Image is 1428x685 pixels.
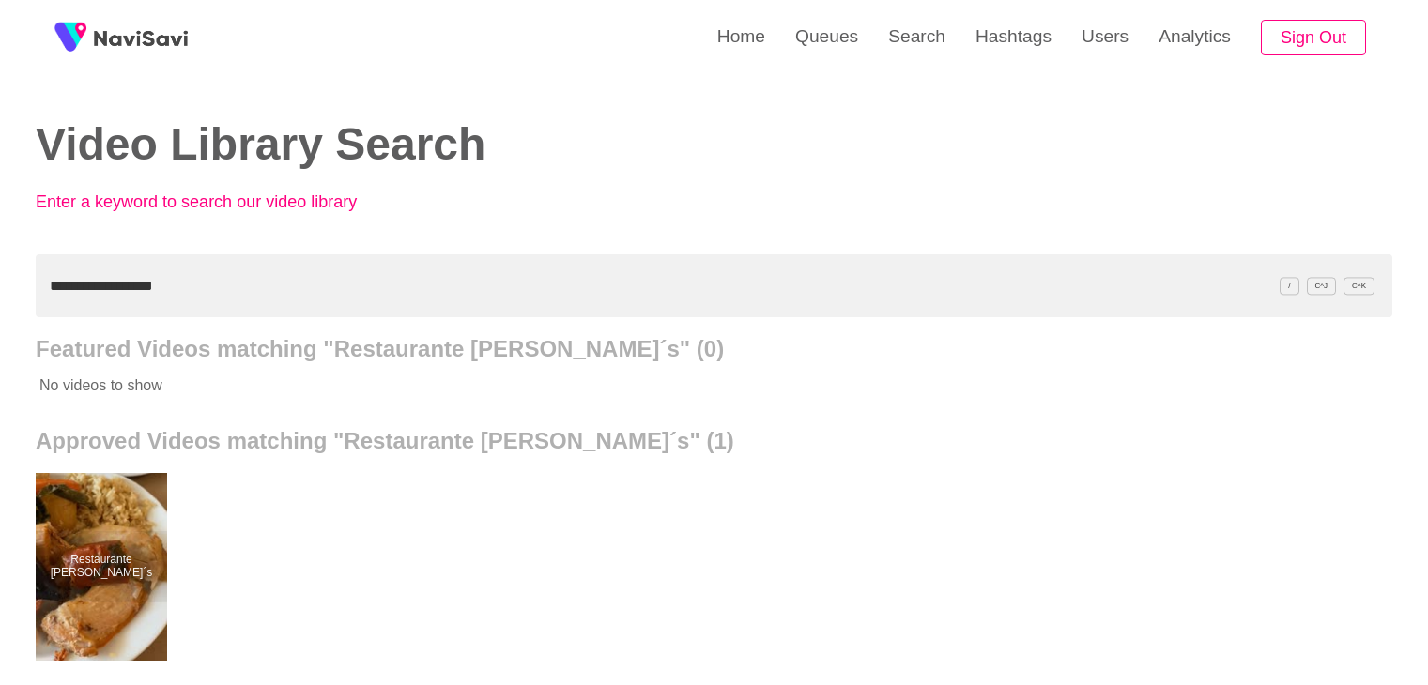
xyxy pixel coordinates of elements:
[36,336,1392,362] h2: Featured Videos matching "Restaurante [PERSON_NAME]´s" (0)
[1280,277,1298,295] span: /
[1261,20,1366,56] button: Sign Out
[36,362,1256,409] p: No videos to show
[36,428,1392,454] h2: Approved Videos matching "Restaurante [PERSON_NAME]´s" (1)
[47,14,94,61] img: fireSpot
[94,28,188,47] img: fireSpot
[1344,277,1374,295] span: C^K
[36,120,685,170] h2: Video Library Search
[1307,277,1337,295] span: C^J
[36,473,172,661] a: Restaurante [PERSON_NAME]´sRestaurante Tony´s
[36,192,449,212] p: Enter a keyword to search our video library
